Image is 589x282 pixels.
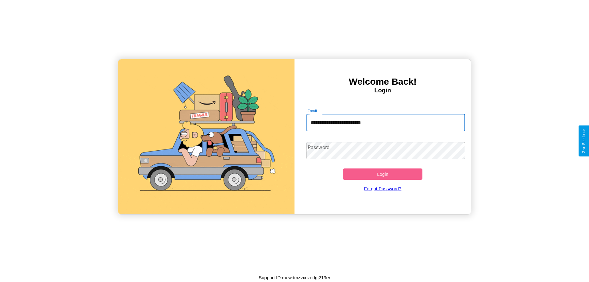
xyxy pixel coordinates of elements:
h4: Login [294,87,471,94]
label: Email [308,108,317,114]
h3: Welcome Back! [294,76,471,87]
p: Support ID: mewdmzvxnzodgj213er [259,273,330,282]
img: gif [118,59,294,214]
button: Login [343,168,422,180]
a: Forgot Password? [303,180,462,197]
div: Give Feedback [582,129,586,153]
